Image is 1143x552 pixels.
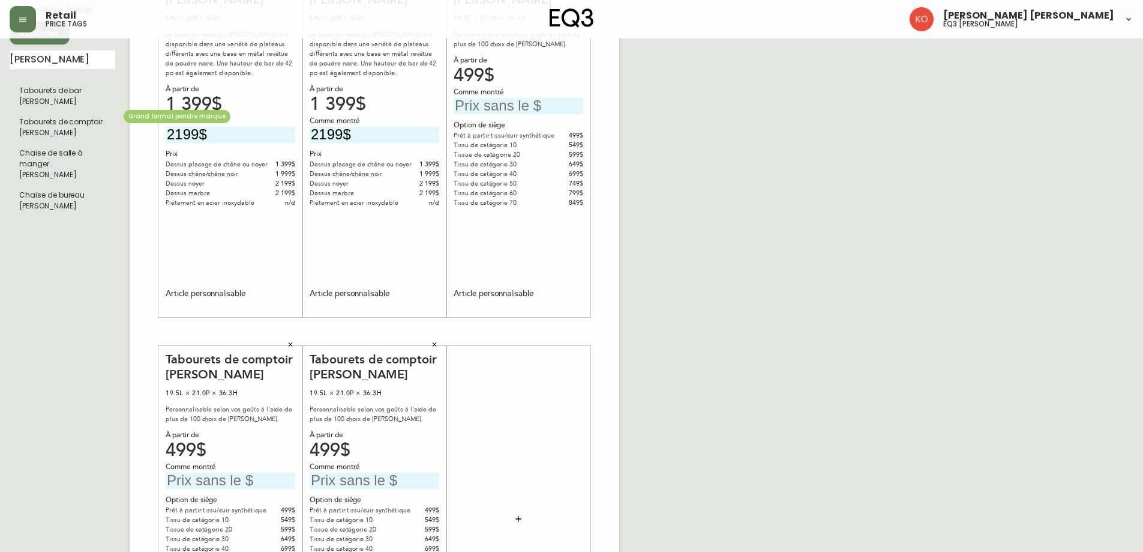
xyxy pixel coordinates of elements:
[310,495,439,506] div: Option de siège
[273,179,295,189] div: 2 199$
[310,189,417,198] div: Dessus marbre
[454,141,563,150] div: Tissu de catégorie 10
[454,30,583,49] div: Personnalisable selon vos goûts à l'aide de plus de 100 choix de [PERSON_NAME].
[454,70,583,81] div: 499$
[310,535,419,544] div: Tissu de catégorie 30
[310,388,439,399] div: 19.5L × 21.0P × 36.3H
[454,169,563,179] div: Tissu de catégorie 40
[310,352,439,383] div: Tabourets de comptoir [PERSON_NAME]
[454,87,506,98] span: Comme montré
[10,143,115,185] li: Grand format pendre marque
[166,160,273,169] div: Dessus placage de chêne ou noyer
[166,99,295,110] div: 1 399$
[310,405,439,424] div: Personnalisable selon vos goûts à l'aide de plus de 100 choix de [PERSON_NAME].
[310,30,439,78] div: La table de comptoir [PERSON_NAME] est disponible dans une variété de plateaux différents avec un...
[46,20,87,28] h5: price tags
[310,462,362,473] span: Comme montré
[166,515,275,525] div: Tissu de catégorie 10
[454,189,563,198] div: Tissu de catégorie 60
[310,431,343,440] span: À partir de
[166,169,273,179] div: Dessus chêne/chêne noir
[166,30,295,78] div: La table de comptoir [PERSON_NAME] est disponible dans une variété de plateaux différents avec un...
[419,525,439,535] div: 599$
[563,189,583,198] div: 799$
[166,495,295,506] div: Option de siège
[943,20,1018,28] h5: eq3 [PERSON_NAME]
[310,506,419,515] div: Prêt à partir tissu/cuir synthétique
[166,288,245,299] div: Article personnalisable
[417,198,439,208] div: n/d
[563,169,583,179] div: 699$
[273,189,295,198] div: 2 199$
[273,160,295,169] div: 1 399$
[454,150,563,160] div: Tissue de catégorie 20
[417,179,439,189] div: 2 199$
[563,179,583,189] div: 749$
[166,198,273,208] div: Piétement en acier inoxydable
[310,99,439,110] div: 1 399$
[454,120,583,131] div: Option de siège
[10,112,115,143] li: Tabourets de comptoir [PERSON_NAME]
[454,160,563,169] div: Tissu de catégorie 30
[310,116,362,127] span: Comme montré
[310,160,417,169] div: Dessus placage de chêne ou noyer
[910,7,934,31] img: 9beb5e5239b23ed26e0d832b1b8f6f2a
[310,515,419,525] div: Tissu de catégorie 10
[166,149,295,160] div: Prix
[563,141,583,150] div: 549$
[166,85,199,94] span: À partir de
[166,431,199,440] span: À partir de
[563,198,583,208] div: 849$
[454,179,563,189] div: Tissu de catégorie 50
[166,352,295,383] div: Tabourets de comptoir [PERSON_NAME]
[550,8,594,28] img: logo
[417,160,439,169] div: 1 399$
[166,506,275,515] div: Prêt à partir tissu/cuir synthétique
[563,131,583,141] div: 499$
[417,189,439,198] div: 2 199$
[166,405,295,424] div: Personnalisable selon vos goûts à l'aide de plus de 100 choix de [PERSON_NAME].
[310,525,419,535] div: Tissue de catégorie 20
[310,473,439,489] input: Prix sans le $
[166,189,273,198] div: Dessus marbre
[310,179,417,189] div: Dessus noyer
[275,535,295,544] div: 649$
[310,288,389,299] div: Article personnalisable
[10,50,115,70] input: Recherche
[166,473,295,489] input: Prix sans le $
[454,198,563,208] div: Tissu de catégorie 70
[454,288,533,299] div: Article personnalisable
[563,160,583,169] div: 649$
[275,525,295,535] div: 599$
[454,98,583,114] input: Prix sans le $
[166,388,295,399] div: 19.5L × 21.0P × 36.3H
[310,445,439,456] div: 499$
[273,169,295,179] div: 1 999$
[275,506,295,515] div: 499$
[166,535,275,544] div: Tissu de catégorie 30
[417,169,439,179] div: 1 999$
[166,179,273,189] div: Dessus noyer
[310,198,417,208] div: Piétement en acier inoxydable
[419,506,439,515] div: 499$
[419,515,439,525] div: 549$
[310,149,439,160] div: Prix
[454,56,487,65] span: À partir de
[419,535,439,544] div: 649$
[10,185,115,216] li: Grand format pendre marque
[273,198,295,208] div: n/d
[563,150,583,160] div: 599$
[166,462,218,473] span: Comme montré
[166,525,275,535] div: Tissue de catégorie 20
[166,116,218,127] span: Comme montré
[310,169,417,179] div: Dessus chêne/chêne noir
[46,11,76,20] span: Retail
[310,127,439,143] input: Prix sans le $
[310,85,343,94] span: À partir de
[166,127,295,143] input: Prix sans le $
[166,445,295,456] div: 499$
[10,80,115,112] li: Grand format pendre marque
[454,131,563,141] div: Prêt à partir tissu/cuir synthétique
[275,515,295,525] div: 549$
[943,11,1114,20] span: [PERSON_NAME] [PERSON_NAME]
